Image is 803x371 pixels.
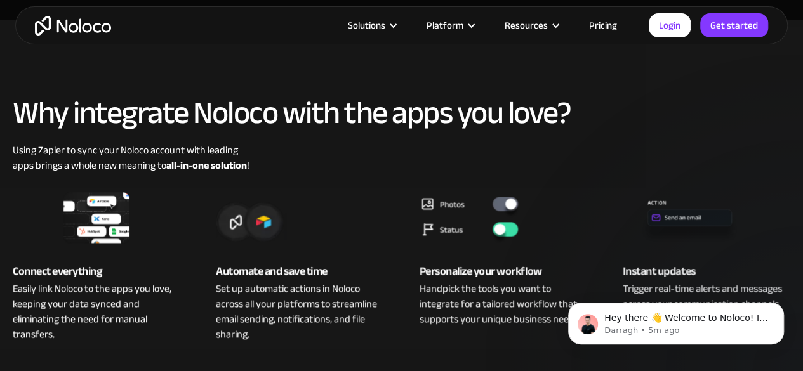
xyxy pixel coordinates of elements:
div: Personalize your workflow [420,262,587,281]
div: Platform [427,17,463,34]
a: Pricing [573,17,633,34]
a: Get started [700,13,768,37]
h2: Why integrate Noloco with the apps you love? [13,96,790,130]
div: Easily link Noloco to the apps you love, keeping your data synced and eliminating the need for ma... [13,281,180,342]
div: Handpick the tools you want to integrate for a tailored workflow that supports your unique busine... [420,281,587,327]
a: home [35,16,111,36]
div: Platform [411,17,489,34]
strong: all-in-one solution [166,156,247,175]
div: Solutions [348,17,385,34]
div: Connect everything [13,262,180,281]
div: Instant updates [623,262,790,281]
div: Using Zapier to sync your Noloco account with leading apps brings a whole new meaning to ! [13,143,790,173]
div: Resources [505,17,548,34]
a: Login [649,13,691,37]
iframe: Intercom notifications message [549,276,803,365]
div: Solutions [332,17,411,34]
div: Resources [489,17,573,34]
div: Set up automatic actions in Noloco across all your platforms to streamline email sending, notific... [216,281,383,342]
div: Automate and save time [216,262,383,281]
